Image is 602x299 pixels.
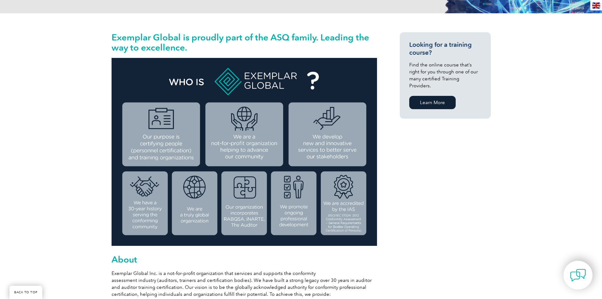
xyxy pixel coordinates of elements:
[409,96,456,109] a: Learn More
[112,270,377,298] p: Exemplar Global Inc. is a not-for-profit organization that services and supports the conformity a...
[570,267,586,283] img: contact-chat.png
[112,32,377,53] h2: Exemplar Global is proudly part of the ASQ family. Leading the way to excellence.
[592,3,600,9] img: en
[409,61,481,89] p: Find the online course that’s right for you through one of our many certified Training Providers.
[9,286,42,299] a: BACK TO TOP
[112,254,377,265] h2: About
[409,41,481,57] h3: Looking for a training course?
